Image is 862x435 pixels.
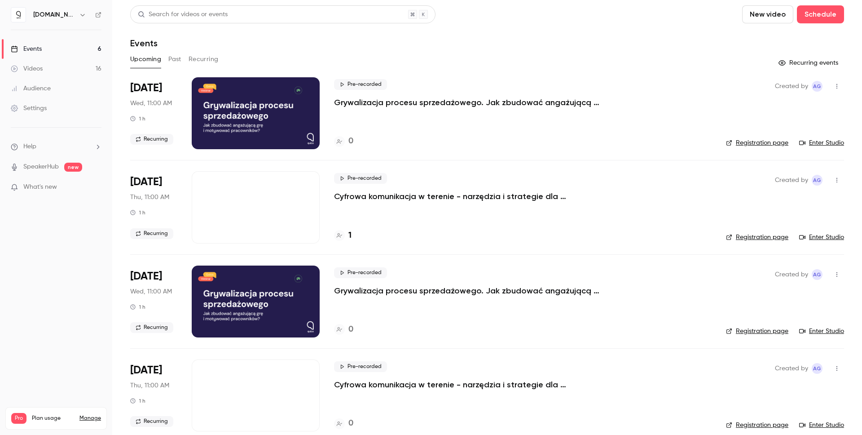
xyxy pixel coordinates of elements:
div: Videos [11,64,43,73]
span: Wed, 11:00 AM [130,287,172,296]
span: AG [813,363,821,374]
span: Aleksandra Grabarska [812,269,822,280]
a: Grywalizacja procesu sprzedażowego. Jak zbudować angażującą grę i motywować pracowników? [334,97,603,108]
h1: Events [130,38,158,49]
h4: 0 [348,417,353,430]
button: New video [742,5,793,23]
div: Search for videos or events [138,10,228,19]
a: Enter Studio [799,233,844,242]
a: SpeakerHub [23,162,59,172]
span: Plan usage [32,415,74,422]
span: Pre-recorded [334,361,387,372]
span: Help [23,142,36,151]
span: Pre-recorded [334,173,387,184]
span: Aleksandra Grabarska [812,175,822,186]
span: [DATE] [130,363,162,377]
a: 1 [334,230,352,242]
div: Audience [11,84,51,93]
span: new [64,163,82,172]
a: Registration page [726,327,788,336]
span: [DATE] [130,175,162,189]
button: Past [168,52,181,67]
div: Events [11,44,42,53]
span: Pre-recorded [334,79,387,90]
button: Upcoming [130,52,161,67]
div: 1 h [130,209,145,216]
a: Registration page [726,138,788,147]
div: Sep 25 Thu, 11:00 AM (Europe/Warsaw) [130,171,177,243]
div: Oct 2 Thu, 11:00 AM (Europe/Warsaw) [130,360,177,431]
a: 0 [334,417,353,430]
span: Recurring [130,322,173,333]
a: Registration page [726,421,788,430]
a: Enter Studio [799,421,844,430]
div: Oct 1 Wed, 11:00 AM (Europe/Warsaw) [130,266,177,337]
span: Thu, 11:00 AM [130,381,169,390]
div: Sep 24 Wed, 11:00 AM (Europe/Warsaw) [130,77,177,149]
span: Aleksandra Grabarska [812,363,822,374]
h4: 1 [348,230,352,242]
span: AG [813,81,821,92]
span: AG [813,175,821,186]
div: Settings [11,104,47,113]
div: 1 h [130,115,145,122]
h4: 0 [348,135,353,147]
a: 0 [334,135,353,147]
h4: 0 [348,324,353,336]
span: Pre-recorded [334,267,387,278]
span: Thu, 11:00 AM [130,193,169,202]
div: 1 h [130,303,145,311]
a: 0 [334,324,353,336]
li: help-dropdown-opener [11,142,101,151]
a: Manage [79,415,101,422]
button: Recurring events [774,56,844,70]
span: Created by [775,81,808,92]
button: Recurring [189,52,219,67]
span: What's new [23,182,57,192]
span: AG [813,269,821,280]
span: Pro [11,413,26,424]
span: Recurring [130,416,173,427]
button: Schedule [797,5,844,23]
span: Wed, 11:00 AM [130,99,172,108]
a: Cyfrowa komunikacja w terenie - narzędzia i strategie dla rozproszonych zespołów pracowników fizy... [334,191,603,202]
span: Recurring [130,228,173,239]
a: Grywalizacja procesu sprzedażowego. Jak zbudować angażującą grę i motywować pracowników? [334,285,603,296]
img: quico.io [11,8,26,22]
span: [DATE] [130,269,162,284]
span: Created by [775,175,808,186]
a: Enter Studio [799,138,844,147]
span: Created by [775,269,808,280]
a: Registration page [726,233,788,242]
span: Aleksandra Grabarska [812,81,822,92]
a: Enter Studio [799,327,844,336]
span: Created by [775,363,808,374]
a: Cyfrowa komunikacja w terenie - narzędzia i strategie dla rozproszonych zespołów pracowników fizy... [334,379,603,390]
span: Recurring [130,134,173,145]
div: 1 h [130,397,145,404]
span: [DATE] [130,81,162,95]
h6: [DOMAIN_NAME] [33,10,75,19]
